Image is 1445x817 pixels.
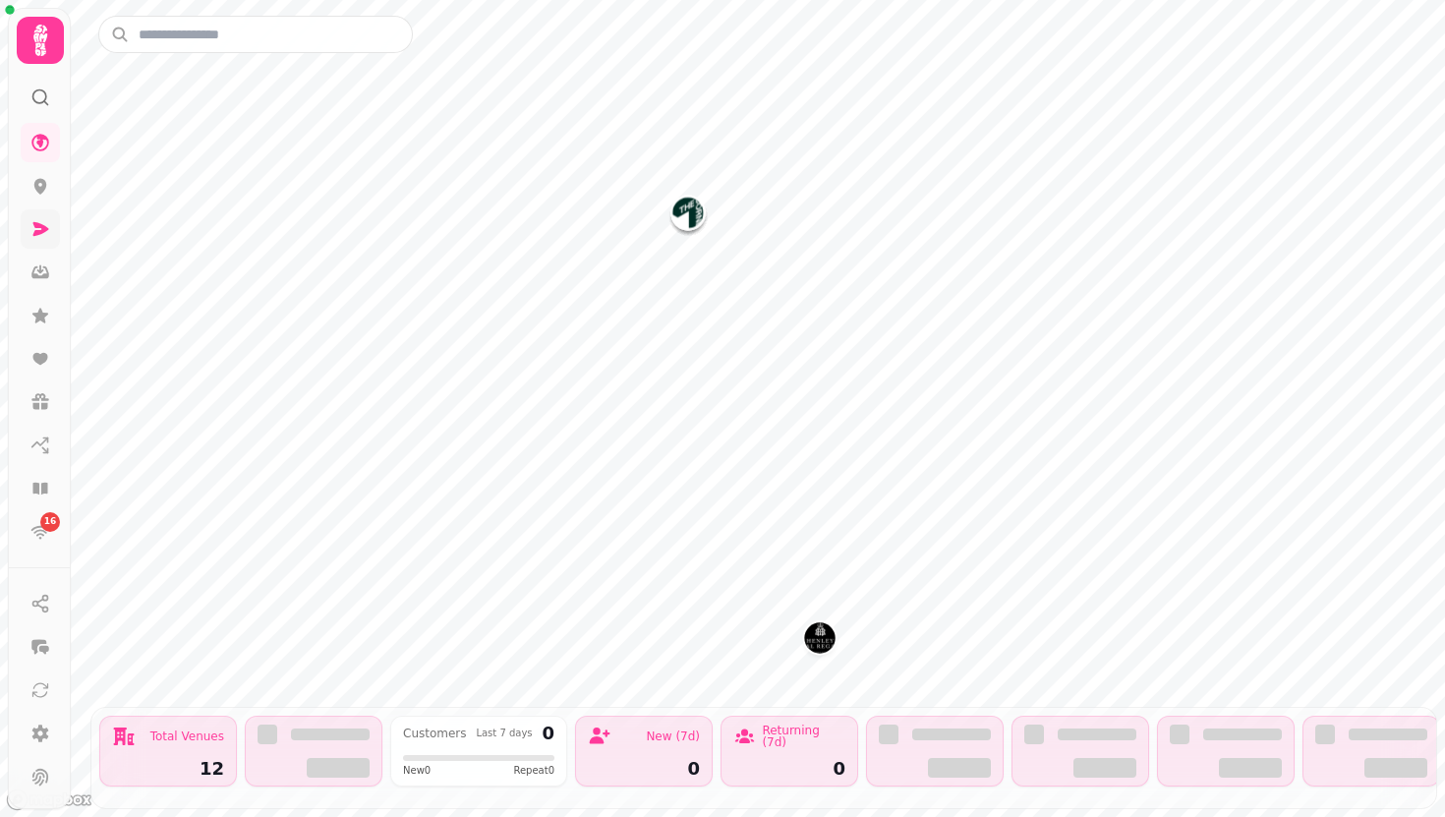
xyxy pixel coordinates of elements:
button: WIW Prospects [672,197,704,228]
div: 12 [112,760,224,778]
a: 16 [21,512,60,552]
div: 0 [542,725,554,742]
div: 0 [588,760,700,778]
div: Map marker [672,197,704,234]
div: Customers [403,728,467,739]
span: Repeat 0 [513,763,554,778]
div: Map marker [672,198,704,235]
div: Returning (7d) [762,725,845,748]
div: New (7d) [646,730,700,742]
button: Henley Royal Regatta [804,622,836,654]
a: Mapbox logo [6,788,92,811]
div: 0 [733,760,845,778]
div: Last 7 days [476,729,532,738]
span: 16 [44,515,57,529]
span: New 0 [403,763,431,778]
button: Stampede Office [672,198,704,229]
div: Total Venues [150,730,224,742]
button: British Institute of Innkeepers [672,198,704,229]
div: Map marker [804,622,836,660]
